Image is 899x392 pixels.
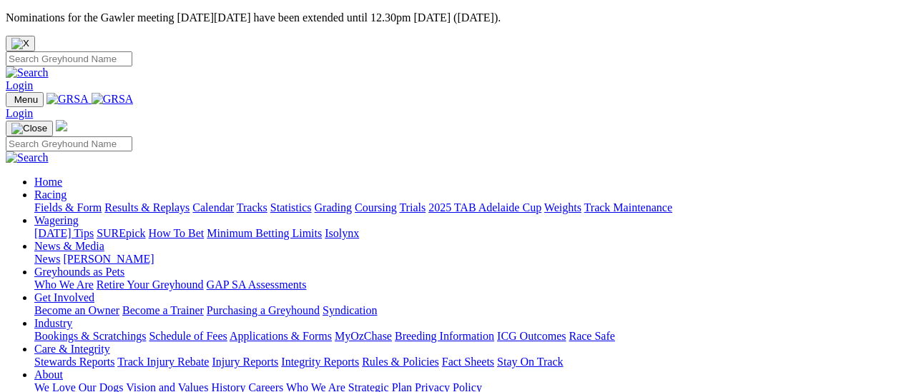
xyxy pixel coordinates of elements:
a: How To Bet [149,227,205,239]
img: GRSA [46,93,89,106]
a: Track Injury Rebate [117,356,209,368]
a: Bookings & Scratchings [34,330,146,342]
a: Coursing [355,201,397,213]
div: Industry [34,330,893,343]
a: News & Media [34,240,104,252]
button: Close [6,36,35,51]
a: Minimum Betting Limits [207,227,322,239]
a: Race Safe [569,330,614,342]
div: Care & Integrity [34,356,893,368]
div: Get Involved [34,304,893,317]
a: Calendar [192,201,234,213]
a: Purchasing a Greyhound [207,304,320,316]
div: News & Media [34,253,893,266]
a: Grading [315,201,352,213]
a: Results & Replays [104,201,190,213]
a: Statistics [270,201,312,213]
a: ICG Outcomes [497,330,566,342]
a: Who We Are [34,278,94,291]
a: Stewards Reports [34,356,114,368]
a: Breeding Information [395,330,494,342]
div: Racing [34,201,893,214]
a: Become a Trainer [122,304,204,316]
img: GRSA [92,93,134,106]
a: Weights [544,201,581,213]
p: Nominations for the Gawler meeting [DATE][DATE] have been extended until 12.30pm [DATE] ([DATE]). [6,11,893,24]
a: Tracks [237,201,267,213]
a: [DATE] Tips [34,227,94,239]
a: Greyhounds as Pets [34,266,124,278]
input: Search [6,51,132,66]
img: Close [11,123,47,134]
a: About [34,368,63,381]
a: Syndication [323,304,377,316]
a: Become an Owner [34,304,119,316]
a: MyOzChase [335,330,392,342]
a: SUREpick [97,227,145,239]
a: Login [6,79,33,91]
a: GAP SA Assessments [207,278,307,291]
a: Trials [399,201,426,213]
a: Schedule of Fees [149,330,227,342]
a: Home [34,176,62,188]
a: Injury Reports [212,356,278,368]
button: Toggle navigation [6,121,53,136]
a: News [34,253,60,265]
a: Rules & Policies [362,356,439,368]
a: Fact Sheets [442,356,494,368]
a: Retire Your Greyhound [97,278,204,291]
a: Isolynx [325,227,359,239]
a: Integrity Reports [281,356,359,368]
a: Care & Integrity [34,343,110,355]
span: Menu [14,94,38,105]
a: 2025 TAB Adelaide Cup [428,201,541,213]
a: Get Involved [34,291,94,303]
a: Racing [34,189,67,201]
a: Industry [34,317,72,329]
a: Fields & Form [34,201,102,213]
a: Applications & Forms [230,330,332,342]
a: Stay On Track [497,356,563,368]
img: logo-grsa-white.png [56,120,67,131]
a: [PERSON_NAME] [63,253,154,265]
button: Toggle navigation [6,92,44,107]
img: Search [6,66,49,79]
a: Track Maintenance [584,201,672,213]
a: Wagering [34,214,79,226]
a: Login [6,107,33,119]
div: Greyhounds as Pets [34,278,893,291]
img: X [11,38,29,49]
input: Search [6,136,132,151]
div: Wagering [34,227,893,240]
img: Search [6,151,49,164]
